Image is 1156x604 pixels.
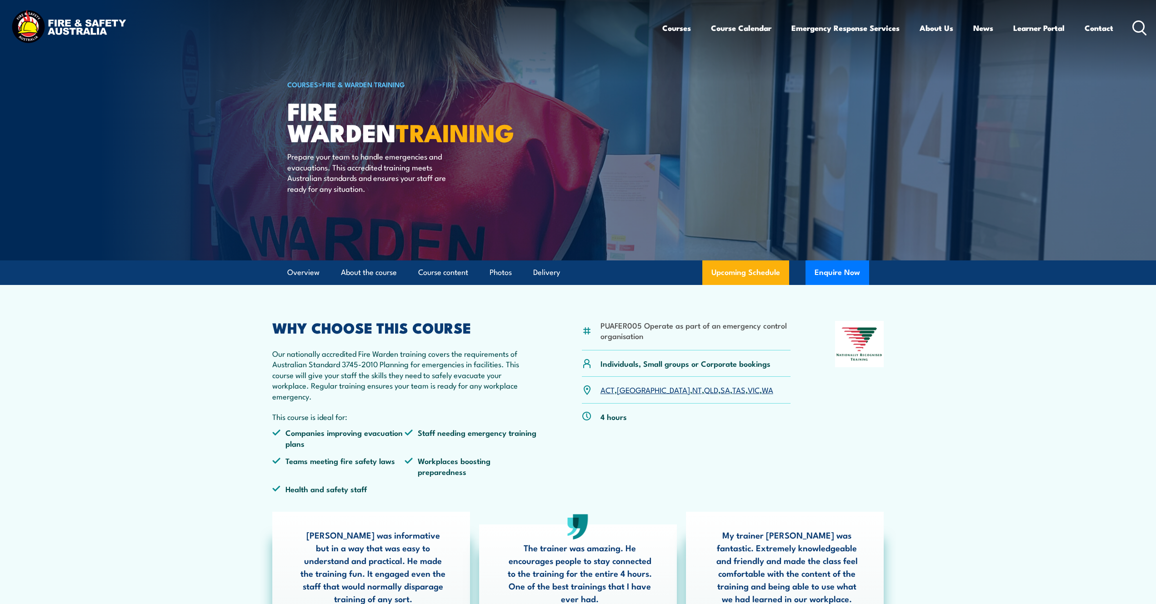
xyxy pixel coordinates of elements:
a: About Us [920,16,953,40]
a: Course Calendar [711,16,771,40]
a: SA [721,384,730,395]
a: About the course [341,260,397,285]
a: COURSES [287,79,318,89]
li: Workplaces boosting preparedness [405,455,537,477]
a: WA [762,384,773,395]
a: Delivery [533,260,560,285]
a: Learner Portal [1013,16,1065,40]
a: ACT [601,384,615,395]
a: Upcoming Schedule [702,260,789,285]
li: PUAFER005 Operate as part of an emergency control organisation [601,320,791,341]
img: Nationally Recognised Training logo. [835,321,884,367]
a: TAS [732,384,746,395]
a: Fire & Warden Training [322,79,405,89]
p: 4 hours [601,411,627,422]
p: Individuals, Small groups or Corporate bookings [601,358,771,369]
button: Enquire Now [806,260,869,285]
a: Courses [662,16,691,40]
li: Health and safety staff [272,484,405,494]
p: This course is ideal for: [272,411,538,422]
a: NT [692,384,702,395]
a: Photos [490,260,512,285]
strong: TRAINING [396,113,514,150]
h1: Fire Warden [287,100,512,142]
a: Overview [287,260,320,285]
a: QLD [704,384,718,395]
a: Contact [1085,16,1113,40]
li: Teams meeting fire safety laws [272,455,405,477]
a: Course content [418,260,468,285]
a: VIC [748,384,760,395]
a: Emergency Response Services [791,16,900,40]
h6: > [287,79,512,90]
p: , , , , , , , [601,384,773,395]
p: Prepare your team to handle emergencies and evacuations. This accredited training meets Australia... [287,151,453,194]
li: Companies improving evacuation plans [272,427,405,449]
li: Staff needing emergency training [405,427,537,449]
a: News [973,16,993,40]
a: [GEOGRAPHIC_DATA] [617,384,690,395]
h2: WHY CHOOSE THIS COURSE [272,321,538,334]
p: Our nationally accredited Fire Warden training covers the requirements of Australian Standard 374... [272,348,538,401]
